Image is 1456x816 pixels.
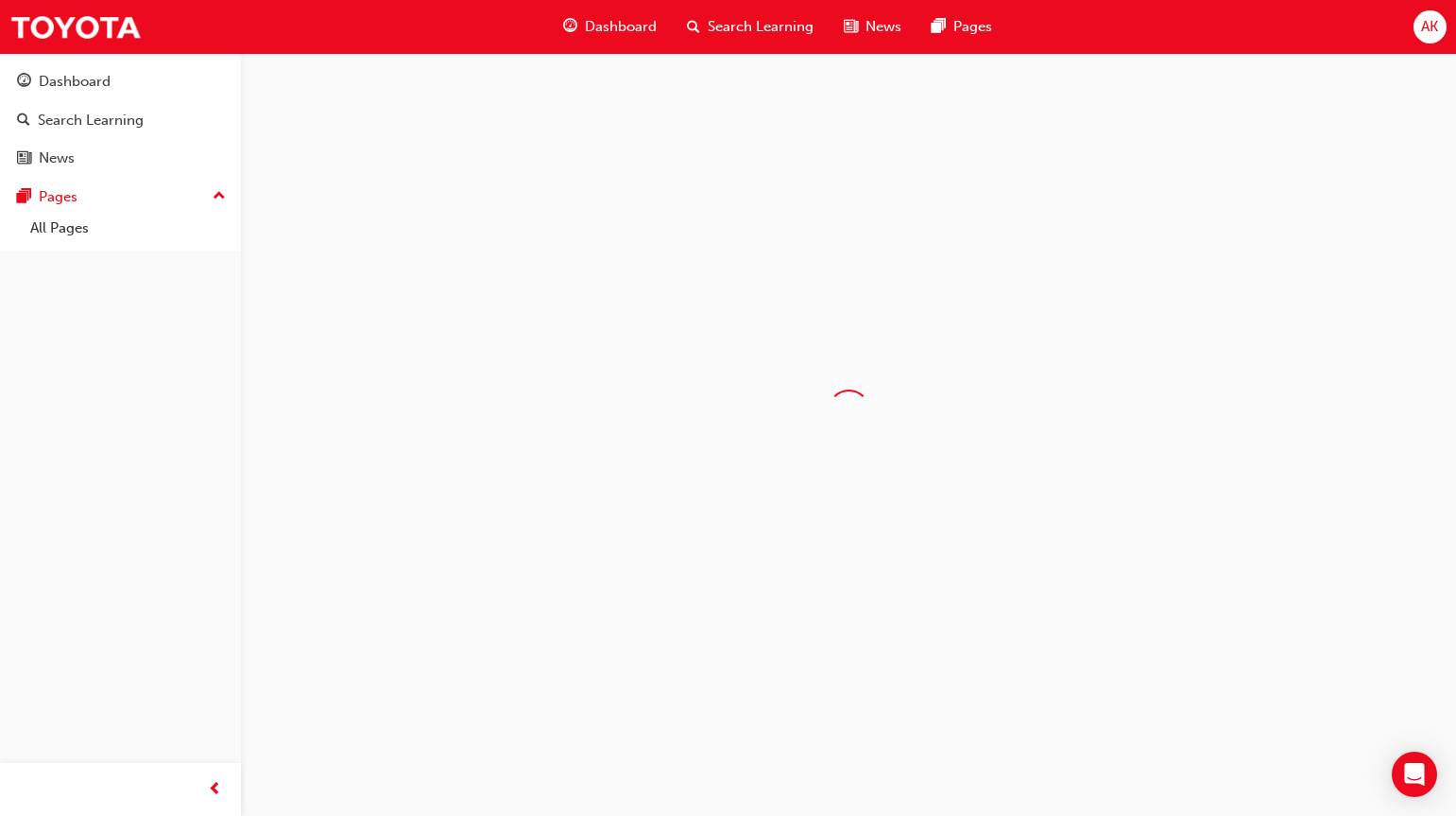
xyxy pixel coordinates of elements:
[1413,10,1447,43] button: AK
[8,141,233,176] a: News
[17,74,31,91] span: guage-icon
[39,148,75,169] div: News
[8,180,233,215] button: Pages
[8,61,233,180] button: DashboardSearch LearningNews
[829,8,916,46] a: news-iconNews
[39,71,111,93] div: Dashboard
[17,113,30,130] span: search-icon
[844,15,858,39] span: news-icon
[563,15,577,39] span: guage-icon
[9,6,142,48] img: Trak
[548,8,672,46] a: guage-iconDashboard
[8,103,233,138] a: Search Learning
[39,186,77,208] div: Pages
[1392,752,1437,797] div: Open Intercom Messenger
[17,189,31,206] span: pages-icon
[953,16,992,38] span: Pages
[38,110,144,131] div: Search Learning
[23,214,233,243] a: All Pages
[708,16,814,38] span: Search Learning
[585,16,657,38] span: Dashboard
[932,15,946,39] span: pages-icon
[213,184,226,209] span: up-icon
[208,778,222,802] span: prev-icon
[1421,16,1438,38] span: AK
[672,8,829,46] a: search-iconSearch Learning
[916,8,1007,46] a: pages-iconPages
[17,150,31,167] span: news-icon
[8,64,233,99] a: Dashboard
[687,15,700,39] span: search-icon
[865,16,901,38] span: News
